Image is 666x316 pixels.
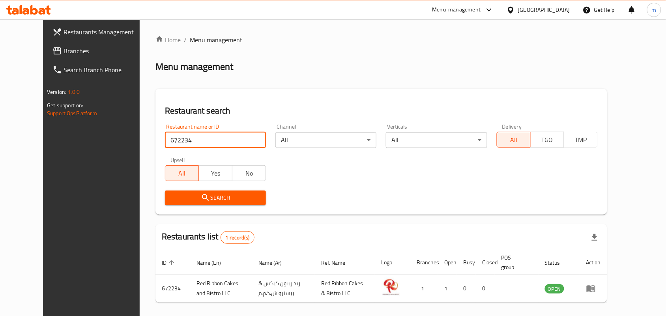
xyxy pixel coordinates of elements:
[64,46,148,56] span: Branches
[275,132,376,148] div: All
[155,251,607,303] table: enhanced table
[585,228,604,247] div: Export file
[580,251,607,275] th: Action
[165,132,266,148] input: Search for restaurant name or ID..
[438,275,457,303] td: 1
[165,191,266,205] button: Search
[47,87,66,97] span: Version:
[165,105,598,117] h2: Restaurant search
[47,100,83,110] span: Get support on:
[386,132,487,148] div: All
[457,275,476,303] td: 0
[155,275,190,303] td: 672234
[564,132,598,148] button: TMP
[545,284,564,294] span: OPEN
[198,165,232,181] button: Yes
[47,108,97,118] a: Support.OpsPlatform
[530,132,564,148] button: TGO
[162,231,254,244] h2: Restaurants list
[221,231,255,244] div: Total records count
[258,258,292,267] span: Name (Ar)
[586,284,601,293] div: Menu
[46,22,154,41] a: Restaurants Management
[500,134,528,146] span: All
[315,275,375,303] td: Red Ribbon Cakes & Bistro LLC
[410,251,438,275] th: Branches
[457,251,476,275] th: Busy
[46,41,154,60] a: Branches
[502,124,522,129] label: Delivery
[545,258,571,267] span: Status
[202,168,229,179] span: Yes
[381,277,401,297] img: Red Ribbon Cakes and Bistro LLC
[162,258,177,267] span: ID
[432,5,481,15] div: Menu-management
[410,275,438,303] td: 1
[184,35,187,45] li: /
[46,60,154,79] a: Search Branch Phone
[155,60,233,73] h2: Menu management
[534,134,561,146] span: TGO
[497,132,531,148] button: All
[321,258,355,267] span: Ref. Name
[190,275,252,303] td: Red Ribbon Cakes and Bistro LLC
[232,165,266,181] button: No
[168,168,196,179] span: All
[236,168,263,179] span: No
[64,65,148,75] span: Search Branch Phone
[170,157,185,163] label: Upsell
[501,253,529,272] span: POS group
[252,275,315,303] td: ريد ريبون كيكس & بيسترو ش.ذ.م.م
[155,35,181,45] a: Home
[438,251,457,275] th: Open
[652,6,657,14] span: m
[190,35,242,45] span: Menu management
[64,27,148,37] span: Restaurants Management
[476,275,495,303] td: 0
[171,193,260,203] span: Search
[221,234,254,241] span: 1 record(s)
[67,87,80,97] span: 1.0.0
[518,6,570,14] div: [GEOGRAPHIC_DATA]
[375,251,410,275] th: Logo
[196,258,231,267] span: Name (En)
[476,251,495,275] th: Closed
[165,165,199,181] button: All
[567,134,595,146] span: TMP
[155,35,607,45] nav: breadcrumb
